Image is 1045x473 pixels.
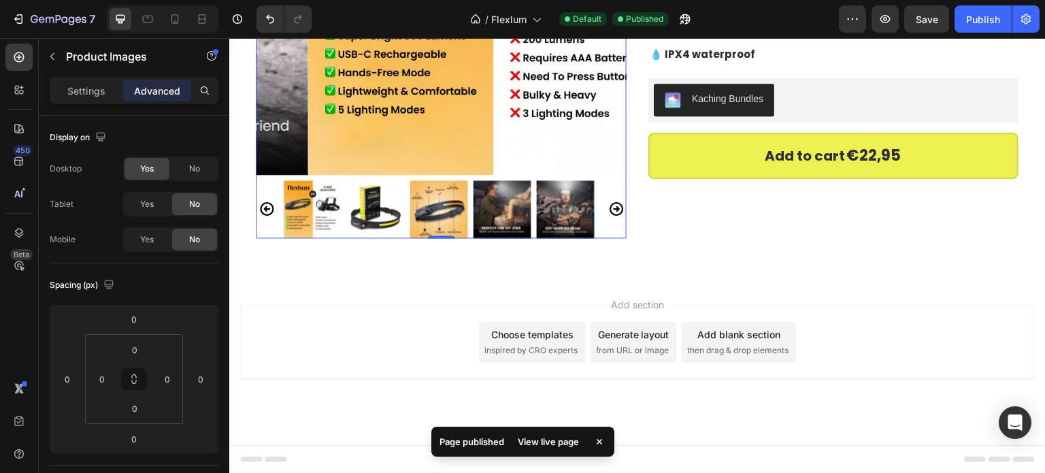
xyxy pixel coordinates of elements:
[376,259,441,274] span: Add section
[229,38,1045,473] iframe: Design area
[916,14,938,25] span: Save
[50,233,76,246] div: Mobile
[966,12,1000,27] div: Publish
[120,309,148,329] input: 0
[419,95,789,141] button: <strong>Add to cart&nbsp;</strong>
[121,398,148,419] input: 0px
[999,406,1031,439] div: Open Intercom Messenger
[140,233,154,246] span: Yes
[256,5,312,33] div: Undo/Redo
[13,145,33,156] div: 450
[255,306,348,319] span: inspired by CRO experts
[425,46,545,78] button: Kaching Bundles
[190,369,211,389] input: 0
[367,306,439,319] span: from URL or image
[66,48,182,65] p: Product Images
[439,435,504,448] p: Page published
[157,369,178,389] input: 0px
[379,163,395,179] button: Carousel Next Arrow
[134,84,180,98] p: Advanced
[120,429,148,449] input: 0
[92,369,112,389] input: 0px
[435,54,452,70] img: KachingBundles.png
[468,289,551,304] div: Add blank section
[50,129,109,147] div: Display on
[463,54,534,68] div: Kaching Bundles
[140,198,154,210] span: Yes
[89,11,95,27] p: 7
[458,306,559,319] span: then drag & drop elements
[420,9,526,23] strong: 💧 IPX4 waterproof
[189,163,200,175] span: No
[535,105,616,130] strong: Add to cart
[57,369,78,389] input: 0
[50,276,117,295] div: Spacing (px)
[369,289,440,304] div: Generate layout
[140,163,154,175] span: Yes
[955,5,1012,33] button: Publish
[616,103,673,133] div: €22,95
[510,432,587,451] div: View live page
[573,13,601,25] span: Default
[50,163,82,175] div: Desktop
[262,289,344,304] div: Choose templates
[189,233,200,246] span: No
[67,84,105,98] p: Settings
[5,5,101,33] button: 7
[904,5,949,33] button: Save
[10,249,33,260] div: Beta
[626,13,663,25] span: Published
[491,12,527,27] span: Flexlum
[189,198,200,210] span: No
[485,12,488,27] span: /
[121,340,148,360] input: 0px
[50,198,73,210] div: Tablet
